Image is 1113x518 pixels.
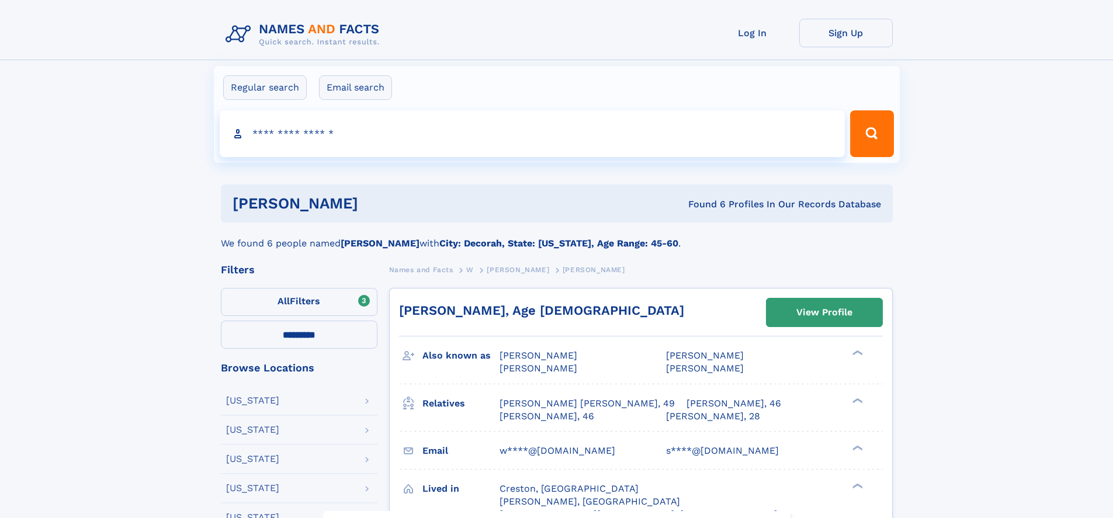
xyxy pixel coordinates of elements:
[500,483,639,494] span: Creston, [GEOGRAPHIC_DATA]
[278,295,290,307] span: All
[422,441,500,461] h3: Email
[799,19,893,47] a: Sign Up
[389,262,453,277] a: Names and Facts
[706,19,799,47] a: Log In
[666,363,744,374] span: [PERSON_NAME]
[223,75,307,100] label: Regular search
[221,265,377,275] div: Filters
[319,75,392,100] label: Email search
[850,110,893,157] button: Search Button
[226,396,279,405] div: [US_STATE]
[466,266,474,274] span: W
[500,363,577,374] span: [PERSON_NAME]
[500,410,594,423] a: [PERSON_NAME], 46
[341,238,419,249] b: [PERSON_NAME]
[796,299,852,326] div: View Profile
[850,349,864,357] div: ❯
[226,454,279,464] div: [US_STATE]
[422,394,500,413] h3: Relatives
[439,238,678,249] b: City: Decorah, State: [US_STATE], Age Range: 45-60
[487,262,549,277] a: [PERSON_NAME]
[487,266,549,274] span: [PERSON_NAME]
[666,410,760,423] a: [PERSON_NAME], 28
[563,266,625,274] span: [PERSON_NAME]
[221,288,377,316] label: Filters
[500,397,675,410] a: [PERSON_NAME] [PERSON_NAME], 49
[226,425,279,434] div: [US_STATE]
[850,444,864,451] div: ❯
[666,350,744,361] span: [PERSON_NAME]
[233,196,523,211] h1: [PERSON_NAME]
[500,496,680,507] span: [PERSON_NAME], [GEOGRAPHIC_DATA]
[220,110,845,157] input: search input
[221,363,377,373] div: Browse Locations
[850,397,864,404] div: ❯
[422,479,500,499] h3: Lived in
[767,298,882,326] a: View Profile
[686,397,781,410] a: [PERSON_NAME], 46
[399,303,684,318] a: [PERSON_NAME], Age [DEMOGRAPHIC_DATA]
[221,19,389,50] img: Logo Names and Facts
[523,198,881,211] div: Found 6 Profiles In Our Records Database
[422,346,500,366] h3: Also known as
[850,482,864,489] div: ❯
[221,223,893,251] div: We found 6 people named with .
[500,350,577,361] span: [PERSON_NAME]
[466,262,474,277] a: W
[226,484,279,493] div: [US_STATE]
